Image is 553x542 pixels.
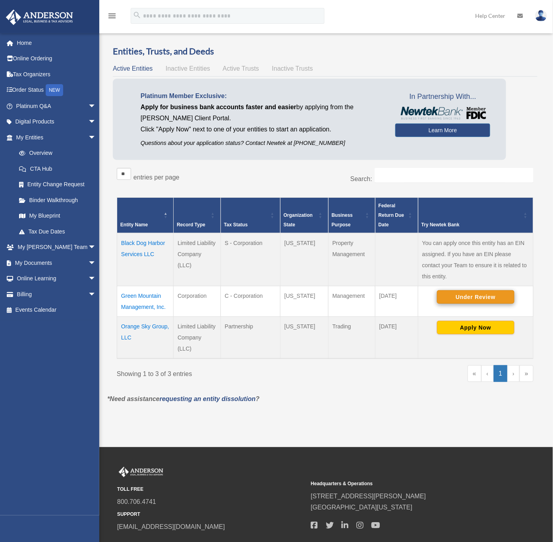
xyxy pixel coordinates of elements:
[481,365,494,382] a: Previous
[220,197,280,233] th: Tax Status: Activate to sort
[418,233,533,286] td: You can apply once this entity has an EIN assigned. If you have an EIN please contact your Team t...
[133,174,180,181] label: entries per page
[328,197,375,233] th: Business Purpose: Activate to sort
[117,467,165,477] img: Anderson Advisors Platinum Portal
[166,65,210,72] span: Inactive Entities
[6,66,108,82] a: Tax Organizers
[117,316,174,359] td: Orange Sky Group, LLC
[284,212,313,228] span: Organization State
[177,222,205,228] span: Record Type
[332,212,353,228] span: Business Purpose
[379,203,404,228] span: Federal Return Due Date
[520,365,534,382] a: Last
[107,11,117,21] i: menu
[120,222,148,228] span: Entity Name
[468,365,481,382] a: First
[6,302,108,318] a: Events Calendar
[141,102,383,124] p: by applying from the [PERSON_NAME] Client Portal.
[220,286,280,316] td: C - Corporation
[11,161,104,177] a: CTA Hub
[46,84,63,96] div: NEW
[395,123,490,137] a: Learn More
[6,82,108,98] a: Order StatusNEW
[437,321,514,334] button: Apply Now
[350,176,372,182] label: Search:
[6,255,108,271] a: My Documentsarrow_drop_down
[11,208,104,224] a: My Blueprint
[507,365,520,382] a: Next
[535,10,547,21] img: User Pic
[280,197,328,233] th: Organization State: Activate to sort
[375,197,418,233] th: Federal Return Due Date: Activate to sort
[272,65,313,72] span: Inactive Trusts
[224,222,248,228] span: Tax Status
[11,224,104,239] a: Tax Due Dates
[117,486,305,494] small: TOLL FREE
[113,65,153,72] span: Active Entities
[220,233,280,286] td: S - Corporation
[117,499,156,505] a: 800.706.4741
[11,192,104,208] a: Binder Walkthrough
[113,45,538,58] h3: Entities, Trusts, and Deeds
[328,286,375,316] td: Management
[311,480,499,488] small: Headquarters & Operations
[328,233,375,286] td: Property Management
[88,286,104,303] span: arrow_drop_down
[6,114,108,130] a: Digital Productsarrow_drop_down
[280,316,328,359] td: [US_STATE]
[6,286,108,302] a: Billingarrow_drop_down
[494,365,508,382] a: 1
[107,395,259,402] em: *Need assistance ?
[88,239,104,256] span: arrow_drop_down
[174,286,221,316] td: Corporation
[6,129,104,145] a: My Entitiesarrow_drop_down
[328,316,375,359] td: Trading
[107,14,117,21] a: menu
[117,197,174,233] th: Entity Name: Activate to invert sorting
[6,35,108,51] a: Home
[220,316,280,359] td: Partnership
[117,365,319,380] div: Showing 1 to 3 of 3 entries
[6,271,108,287] a: Online Learningarrow_drop_down
[375,286,418,316] td: [DATE]
[88,271,104,287] span: arrow_drop_down
[311,504,412,511] a: [GEOGRAPHIC_DATA][US_STATE]
[11,145,100,161] a: Overview
[311,493,426,500] a: [STREET_ADDRESS][PERSON_NAME]
[437,290,514,304] button: Under Review
[141,138,383,148] p: Questions about your application status? Contact Newtek at [PHONE_NUMBER]
[399,107,486,120] img: NewtekBankLogoSM.png
[174,233,221,286] td: Limited Liability Company (LLC)
[6,51,108,67] a: Online Ordering
[395,91,490,103] span: In Partnership With...
[141,91,383,102] p: Platinum Member Exclusive:
[117,511,305,519] small: SUPPORT
[6,239,108,255] a: My [PERSON_NAME] Teamarrow_drop_down
[133,11,141,19] i: search
[11,177,104,193] a: Entity Change Request
[174,316,221,359] td: Limited Liability Company (LLC)
[160,395,256,402] a: requesting an entity dissolution
[88,255,104,271] span: arrow_drop_down
[375,316,418,359] td: [DATE]
[117,233,174,286] td: Black Dog Harbor Services LLC
[117,524,225,530] a: [EMAIL_ADDRESS][DOMAIN_NAME]
[280,233,328,286] td: [US_STATE]
[4,10,75,25] img: Anderson Advisors Platinum Portal
[88,114,104,130] span: arrow_drop_down
[141,124,383,135] p: Click "Apply Now" next to one of your entities to start an application.
[422,220,521,230] div: Try Newtek Bank
[280,286,328,316] td: [US_STATE]
[117,286,174,316] td: Green Mountain Management, Inc.
[418,197,533,233] th: Try Newtek Bank : Activate to sort
[6,98,108,114] a: Platinum Q&Aarrow_drop_down
[141,104,296,110] span: Apply for business bank accounts faster and easier
[174,197,221,233] th: Record Type: Activate to sort
[223,65,259,72] span: Active Trusts
[88,98,104,114] span: arrow_drop_down
[88,129,104,146] span: arrow_drop_down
